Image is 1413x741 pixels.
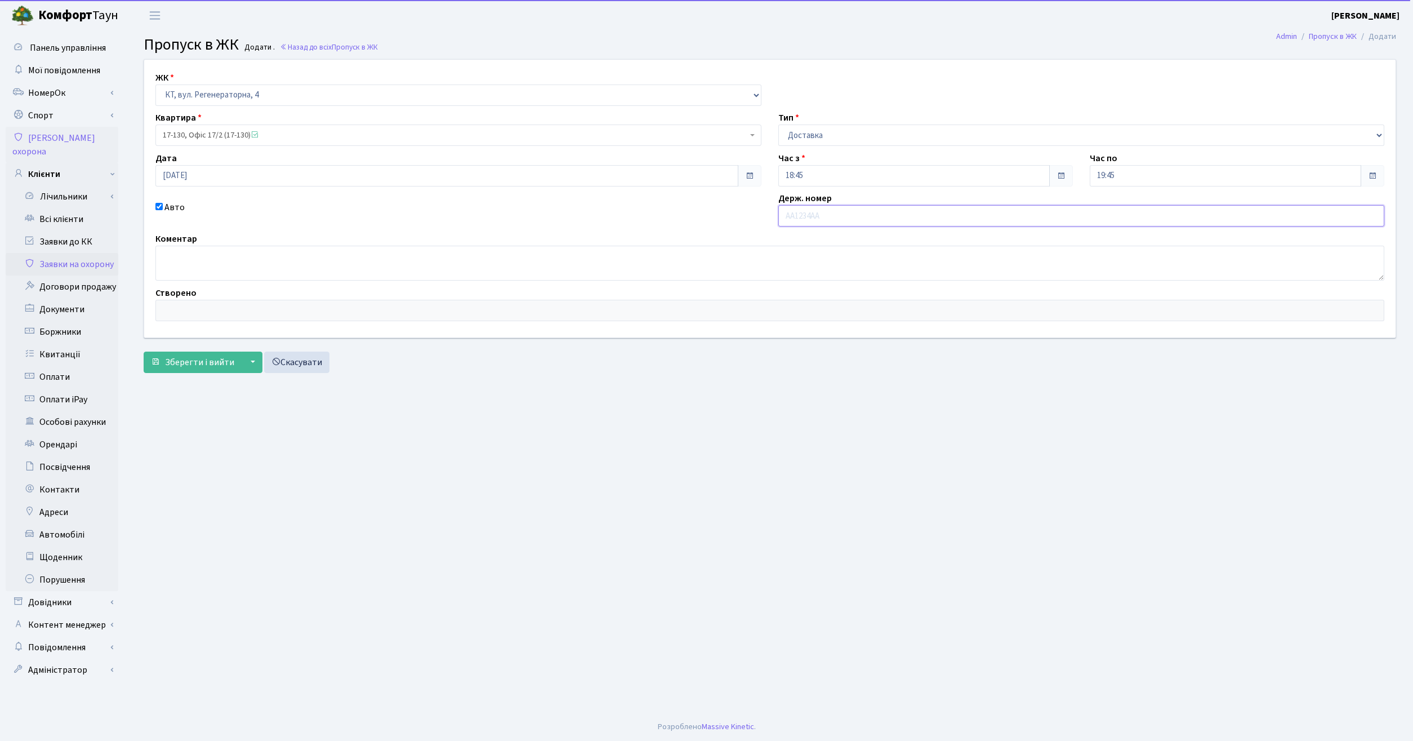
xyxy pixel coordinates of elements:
[1309,30,1357,42] a: Пропуск в ЖК
[6,208,118,230] a: Всі клієнти
[6,276,118,298] a: Договори продажу
[6,321,118,343] a: Боржники
[6,456,118,478] a: Посвідчення
[6,230,118,253] a: Заявки до КК
[332,42,378,52] span: Пропуск в ЖК
[6,82,118,104] a: НомерОк
[6,343,118,366] a: Квитанції
[6,59,118,82] a: Мої повідомлення
[1357,30,1396,43] li: Додати
[6,523,118,546] a: Автомобілі
[242,43,275,52] small: Додати .
[6,591,118,614] a: Довідники
[155,125,761,146] span: 17-130, Офіс 17/2 (17-130) <span class='la la-check-square text-success'></span>
[144,352,242,373] button: Зберегти і вийти
[1259,25,1413,48] nav: breadcrumb
[38,6,118,25] span: Таун
[6,478,118,501] a: Контакти
[11,5,34,27] img: logo.png
[6,546,118,569] a: Щоденник
[6,501,118,523] a: Адреси
[165,356,234,369] span: Зберегти і вийти
[155,152,177,165] label: Дата
[155,71,174,85] label: ЖК
[30,42,106,54] span: Панель управління
[6,388,118,411] a: Оплати iPay
[155,111,202,125] label: Квартира
[6,253,118,276] a: Заявки на охорону
[28,64,100,77] span: Мої повідомлення
[778,152,805,165] label: Час з
[38,6,92,24] b: Комфорт
[155,232,197,246] label: Коментар
[13,185,118,208] a: Лічильники
[6,37,118,59] a: Панель управління
[280,42,378,52] a: Назад до всіхПропуск в ЖК
[264,352,329,373] a: Скасувати
[155,286,197,300] label: Створено
[658,721,756,733] div: Розроблено .
[164,201,185,214] label: Авто
[1276,30,1297,42] a: Admin
[6,411,118,433] a: Особові рахунки
[6,636,118,659] a: Повідомлення
[1331,9,1399,23] a: [PERSON_NAME]
[6,659,118,681] a: Адміністратор
[141,6,169,25] button: Переключити навігацію
[6,163,118,185] a: Клієнти
[163,130,747,141] span: 17-130, Офіс 17/2 (17-130) <span class='la la-check-square text-success'></span>
[6,433,118,456] a: Орендарі
[6,569,118,591] a: Порушення
[6,614,118,636] a: Контент менеджер
[1331,10,1399,22] b: [PERSON_NAME]
[778,111,799,125] label: Тип
[6,127,118,163] a: [PERSON_NAME] охорона
[144,33,239,56] span: Пропуск в ЖК
[778,205,1384,227] input: АА1234АА
[778,192,832,205] label: Держ. номер
[1090,152,1117,165] label: Час по
[6,366,118,388] a: Оплати
[6,298,118,321] a: Документи
[6,104,118,127] a: Спорт
[702,721,754,733] a: Massive Kinetic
